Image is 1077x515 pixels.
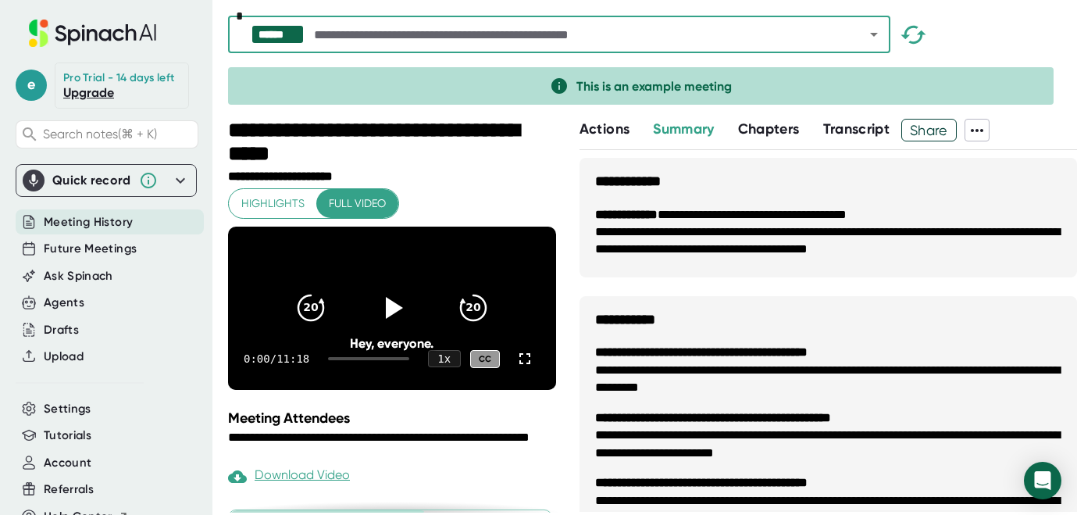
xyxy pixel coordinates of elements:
div: Pro Trial - 14 days left [63,71,174,85]
div: Open Intercom Messenger [1024,462,1061,499]
button: Upload [44,348,84,366]
button: Tutorials [44,427,91,445]
button: Summary [653,119,714,140]
span: Chapters [738,120,800,138]
div: 1 x [428,350,461,367]
button: Transcript [823,119,890,140]
div: Quick record [52,173,131,188]
button: Agents [44,294,84,312]
span: e [16,70,47,101]
div: 0:00 / 11:18 [244,352,309,365]
button: Highlights [229,189,317,218]
button: Meeting History [44,213,133,231]
button: Referrals [44,481,94,499]
a: Upgrade [63,85,114,100]
button: Full video [316,189,398,218]
span: Share [902,116,956,144]
button: Open [863,23,885,45]
button: Share [901,119,957,141]
button: Actions [580,119,629,140]
div: CC [470,350,500,368]
button: Account [44,454,91,472]
span: Actions [580,120,629,138]
span: Transcript [823,120,890,138]
div: Meeting Attendees [228,409,560,427]
div: Quick record [23,165,190,196]
span: Full video [329,194,386,213]
div: Paid feature [228,467,350,486]
div: Hey, everyone. [261,336,523,351]
span: Search notes (⌘ + K) [43,127,157,141]
span: This is an example meeting [576,79,732,94]
button: Drafts [44,321,79,339]
button: Settings [44,400,91,418]
span: Summary [653,120,714,138]
span: Highlights [241,194,305,213]
button: Ask Spinach [44,267,113,285]
button: Future Meetings [44,240,137,258]
button: Chapters [738,119,800,140]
